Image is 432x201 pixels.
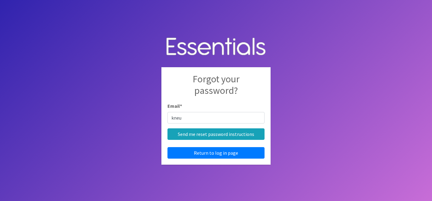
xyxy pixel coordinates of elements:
a: Return to log in page [167,147,265,159]
h2: Forgot your password? [167,73,265,103]
abbr: required [180,103,182,109]
label: Email [167,102,182,110]
input: Send me reset password instructions [167,128,265,140]
img: Human Essentials [161,31,271,63]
